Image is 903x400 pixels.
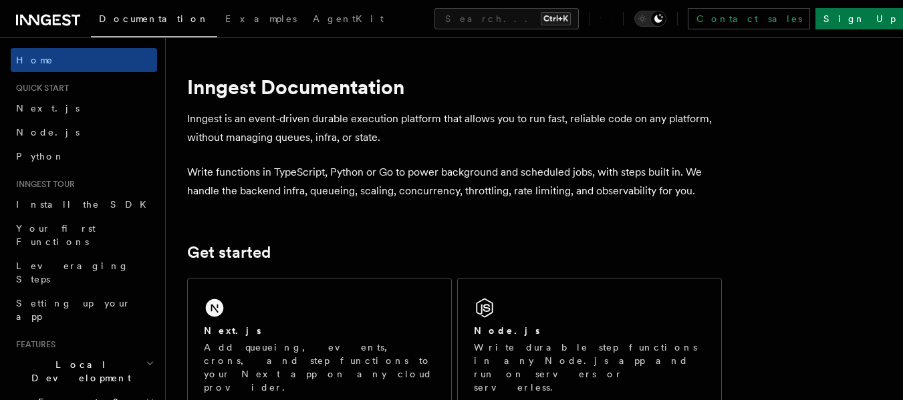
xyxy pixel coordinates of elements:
a: Node.js [11,120,157,144]
button: Search...Ctrl+K [434,8,579,29]
span: Local Development [11,358,146,385]
span: Leveraging Steps [16,260,129,284]
kbd: Ctrl+K [541,12,571,25]
p: Add queueing, events, crons, and step functions to your Next app on any cloud provider. [204,341,435,394]
span: Features [11,339,55,350]
a: Python [11,144,157,168]
a: Examples [217,4,305,36]
a: Your first Functions [11,216,157,254]
span: Documentation [99,13,209,24]
a: Next.js [11,96,157,120]
a: AgentKit [305,4,392,36]
h1: Inngest Documentation [187,75,722,99]
span: Setting up your app [16,298,131,322]
span: Python [16,151,65,162]
span: Home [16,53,53,67]
button: Local Development [11,353,157,390]
a: Get started [187,243,271,262]
h2: Next.js [204,324,261,337]
a: Leveraging Steps [11,254,157,291]
span: AgentKit [313,13,384,24]
p: Write functions in TypeScript, Python or Go to power background and scheduled jobs, with steps bu... [187,163,722,200]
span: Quick start [11,83,69,93]
a: Install the SDK [11,192,157,216]
a: Setting up your app [11,291,157,329]
button: Toggle dark mode [634,11,666,27]
h2: Node.js [474,324,540,337]
span: Examples [225,13,297,24]
a: Documentation [91,4,217,37]
p: Write durable step functions in any Node.js app and run on servers or serverless. [474,341,705,394]
p: Inngest is an event-driven durable execution platform that allows you to run fast, reliable code ... [187,110,722,147]
span: Install the SDK [16,199,154,210]
span: Node.js [16,127,80,138]
a: Home [11,48,157,72]
a: Contact sales [688,8,810,29]
span: Next.js [16,103,80,114]
span: Inngest tour [11,179,75,190]
span: Your first Functions [16,223,96,247]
